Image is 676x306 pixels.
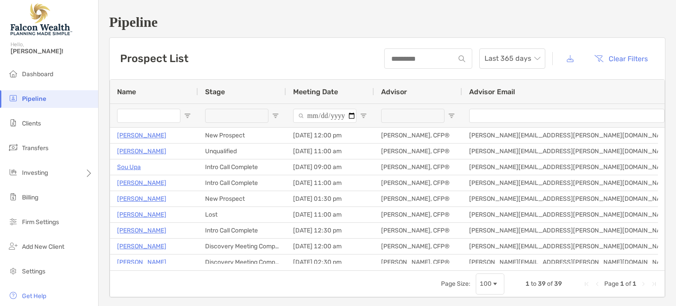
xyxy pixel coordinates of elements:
[538,280,546,288] span: 39
[117,225,166,236] a: [PERSON_NAME]
[184,112,191,119] button: Open Filter Menu
[8,290,18,301] img: get-help icon
[109,14,665,30] h1: Pipeline
[374,191,462,206] div: [PERSON_NAME], CFP®
[469,109,665,123] input: Advisor Email Filter Input
[469,88,515,96] span: Advisor Email
[547,280,553,288] span: of
[198,223,286,238] div: Intro Call Complete
[198,207,286,222] div: Lost
[117,146,166,157] a: [PERSON_NAME]
[198,239,286,254] div: Discovery Meeting Complete
[117,257,166,268] a: [PERSON_NAME]
[22,243,64,251] span: Add New Client
[198,159,286,175] div: Intro Call Complete
[117,177,166,188] a: [PERSON_NAME]
[8,167,18,177] img: investing icon
[476,273,504,295] div: Page Size
[583,280,590,288] div: First Page
[554,280,562,288] span: 39
[374,239,462,254] div: [PERSON_NAME], CFP®
[11,48,93,55] span: [PERSON_NAME]!
[374,159,462,175] div: [PERSON_NAME], CFP®
[117,88,136,96] span: Name
[8,93,18,103] img: pipeline icon
[374,254,462,270] div: [PERSON_NAME], CFP®
[117,162,141,173] a: Sou Upa
[480,280,492,288] div: 100
[448,112,455,119] button: Open Filter Menu
[374,128,462,143] div: [PERSON_NAME], CFP®
[374,144,462,159] div: [PERSON_NAME], CFP®
[525,280,529,288] span: 1
[117,193,166,204] a: [PERSON_NAME]
[286,191,374,206] div: [DATE] 01:30 pm
[198,254,286,270] div: Discovery Meeting Complete
[286,207,374,222] div: [DATE] 11:00 am
[205,88,225,96] span: Stage
[286,159,374,175] div: [DATE] 09:00 am
[22,70,53,78] span: Dashboard
[374,175,462,191] div: [PERSON_NAME], CFP®
[120,52,188,65] h3: Prospect List
[381,88,407,96] span: Advisor
[8,118,18,128] img: clients icon
[198,128,286,143] div: New Prospect
[8,216,18,227] img: firm-settings icon
[293,88,338,96] span: Meeting Date
[485,49,540,68] span: Last 365 days
[286,175,374,191] div: [DATE] 11:00 am
[632,280,636,288] span: 1
[198,175,286,191] div: Intro Call Complete
[117,109,180,123] input: Name Filter Input
[22,169,48,177] span: Investing
[22,120,41,127] span: Clients
[625,280,631,288] span: of
[588,49,654,68] button: Clear Filters
[286,254,374,270] div: [DATE] 02:30 pm
[22,268,45,275] span: Settings
[8,142,18,153] img: transfers icon
[117,241,166,252] a: [PERSON_NAME]
[374,223,462,238] div: [PERSON_NAME], CFP®
[286,144,374,159] div: [DATE] 11:00 am
[374,207,462,222] div: [PERSON_NAME], CFP®
[620,280,624,288] span: 1
[650,280,658,288] div: Last Page
[198,191,286,206] div: New Prospect
[459,55,465,62] img: input icon
[272,112,279,119] button: Open Filter Menu
[8,68,18,79] img: dashboard icon
[22,194,38,201] span: Billing
[360,112,367,119] button: Open Filter Menu
[286,239,374,254] div: [DATE] 12:00 am
[198,144,286,159] div: Unqualified
[22,292,46,300] span: Get Help
[531,280,536,288] span: to
[640,280,647,288] div: Next Page
[286,223,374,238] div: [DATE] 12:30 pm
[286,128,374,143] div: [DATE] 12:00 pm
[117,130,166,141] a: [PERSON_NAME]
[594,280,601,288] div: Previous Page
[11,4,72,35] img: Falcon Wealth Planning Logo
[22,218,59,226] span: Firm Settings
[22,144,48,152] span: Transfers
[22,95,46,103] span: Pipeline
[293,109,356,123] input: Meeting Date Filter Input
[604,280,619,288] span: Page
[441,280,470,288] div: Page Size:
[117,209,166,220] a: [PERSON_NAME]
[8,192,18,202] img: billing icon
[8,265,18,276] img: settings icon
[8,241,18,251] img: add_new_client icon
